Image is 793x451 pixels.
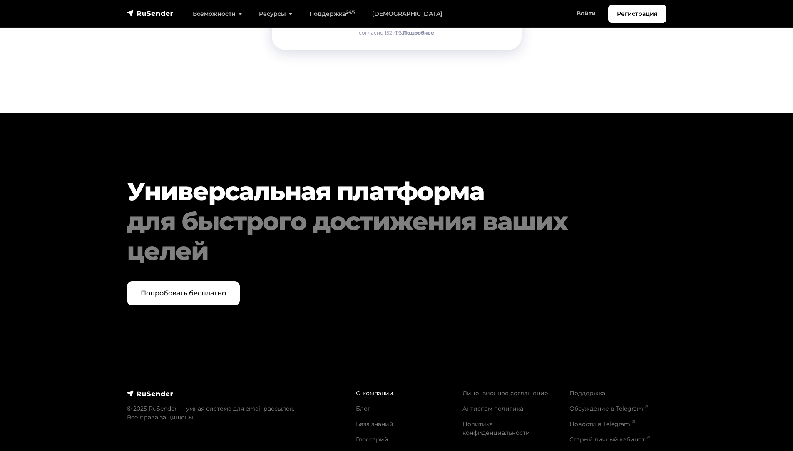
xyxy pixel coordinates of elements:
[127,281,240,305] a: Попробовать бесплатно
[127,206,621,266] div: для быстрого достижения ваших целей
[462,405,523,412] a: Антиспам политика
[356,389,393,397] a: О компании
[127,9,174,17] img: RuSender
[569,389,605,397] a: Поддержка
[356,420,393,428] a: База знаний
[364,5,451,22] a: [DEMOGRAPHIC_DATA]
[462,420,530,436] a: Политика конфиденциальности
[301,5,364,22] a: Поддержка24/7
[568,5,604,22] a: Войти
[127,404,346,422] p: © 2025 RuSender — умная система для email рассылок. Все права защищены.
[403,30,434,36] a: Подробнее
[462,389,548,397] a: Лицензионное соглашение
[356,436,388,443] a: Глоссарий
[569,436,650,443] a: Старый личный кабинет
[608,5,666,23] a: Регистрация
[569,420,635,428] a: Новости в Telegram
[356,405,370,412] a: Блог
[127,176,621,266] h2: Универсальная платформа
[285,22,508,37] p: Нажимая на кнопку, вы даете согласие на обработку своих персональных данных согласно 152-ФЗ.
[346,10,355,15] sup: 24/7
[184,5,251,22] a: Возможности
[251,5,301,22] a: Ресурсы
[569,405,648,412] a: Обсуждение в Telegram
[127,389,174,398] img: RuSender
